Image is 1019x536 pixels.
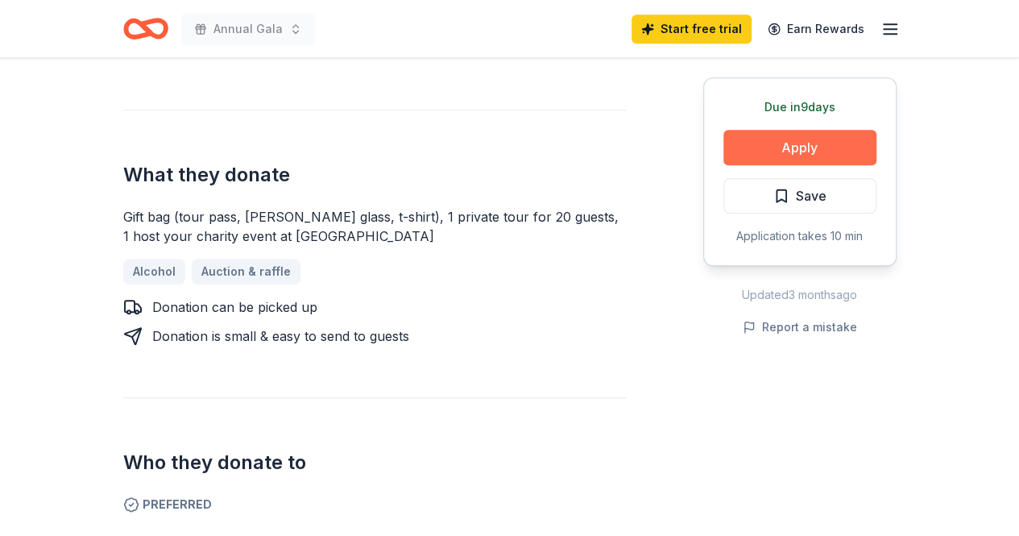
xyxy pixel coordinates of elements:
div: Application takes 10 min [723,226,876,246]
a: Auction & raffle [192,259,300,285]
div: Donation can be picked up [152,297,317,317]
span: Preferred [123,495,626,514]
div: Donation is small & easy to send to guests [152,326,409,346]
div: Updated 3 months ago [703,285,897,305]
a: Home [123,10,168,48]
button: Apply [723,130,876,165]
a: Earn Rewards [758,15,874,44]
a: Alcohol [123,259,185,285]
span: Annual Gala [213,19,283,39]
button: Report a mistake [743,318,857,337]
span: Save [796,185,826,206]
div: Due in 9 days [723,98,876,117]
button: Save [723,178,876,214]
div: Gift bag (tour pass, [PERSON_NAME] glass, t-shirt), 1 private tour for 20 guests, 1 host your cha... [123,207,626,246]
button: Annual Gala [181,13,315,45]
h2: What they donate [123,162,626,188]
h2: Who they donate to [123,450,626,476]
a: Start free trial [632,15,752,44]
